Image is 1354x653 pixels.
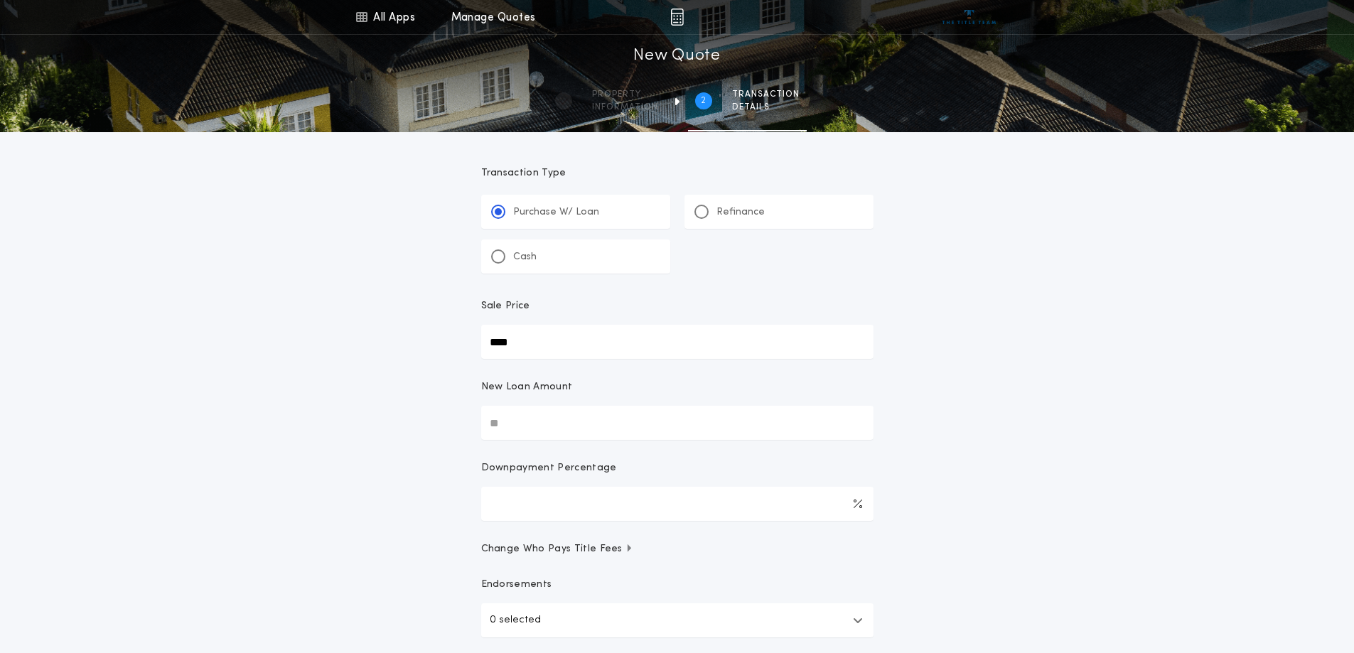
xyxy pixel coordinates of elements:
[670,9,684,26] img: img
[481,166,874,180] p: Transaction Type
[633,45,720,68] h1: New Quote
[481,542,634,556] span: Change Who Pays Title Fees
[592,102,658,113] span: information
[481,578,874,592] p: Endorsements
[481,325,874,359] input: Sale Price
[732,102,800,113] span: details
[481,299,530,313] p: Sale Price
[592,89,658,100] span: Property
[481,406,874,440] input: New Loan Amount
[513,205,599,220] p: Purchase W/ Loan
[942,10,996,24] img: vs-icon
[481,603,874,637] button: 0 selected
[513,250,537,264] p: Cash
[481,542,874,556] button: Change Who Pays Title Fees
[490,612,541,629] p: 0 selected
[732,89,800,100] span: Transaction
[716,205,765,220] p: Refinance
[481,461,617,475] p: Downpayment Percentage
[481,380,573,394] p: New Loan Amount
[701,95,706,107] h2: 2
[481,487,874,521] input: Downpayment Percentage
